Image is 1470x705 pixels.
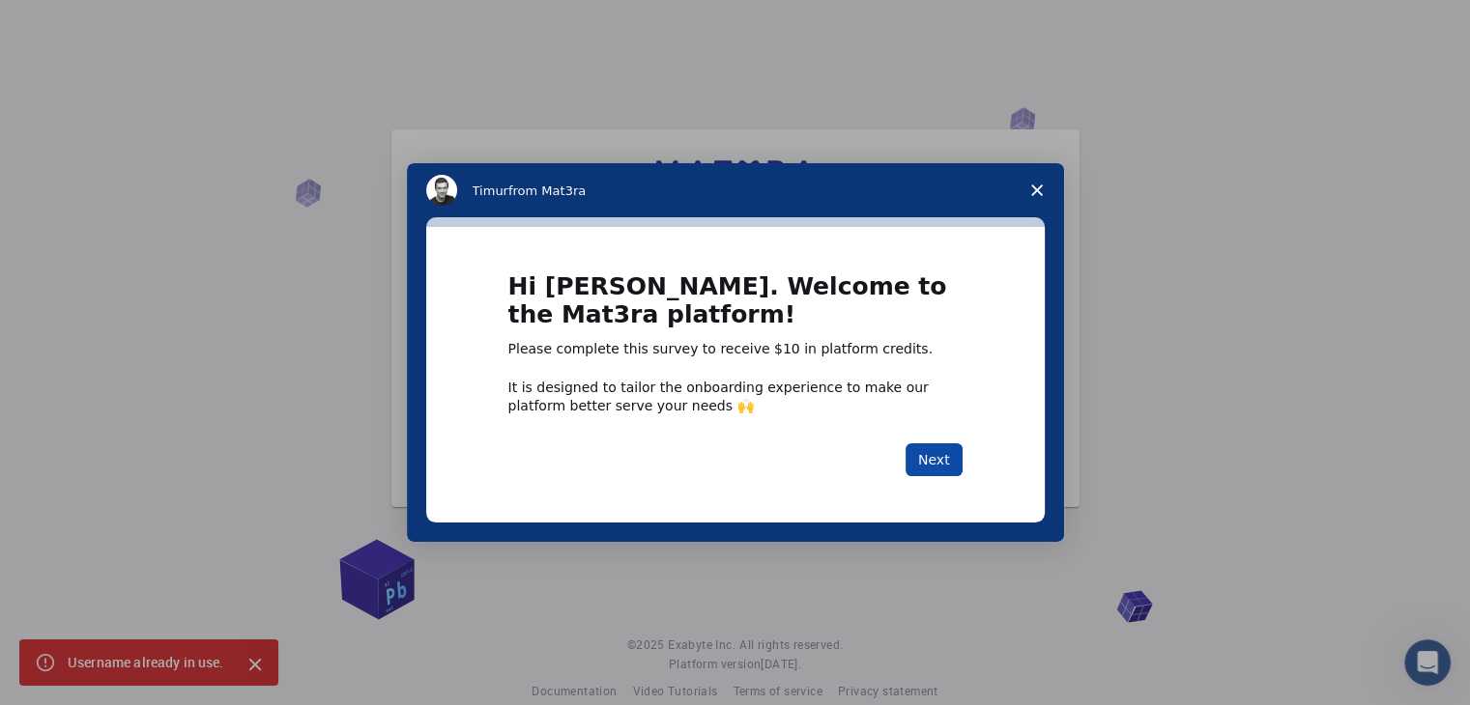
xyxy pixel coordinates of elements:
span: Close survey [1010,163,1064,217]
span: from Mat3ra [508,183,586,198]
img: Profile image for Timur [426,175,457,206]
button: Next [906,443,963,476]
div: Please complete this survey to receive $10 in platform credits. [508,340,963,359]
span: Support [39,14,108,31]
span: Timur [473,183,508,198]
div: It is designed to tailor the onboarding experience to make our platform better serve your needs 🙌 [508,379,963,413]
h1: Hi [PERSON_NAME]. Welcome to the Mat3ra platform! [508,273,963,340]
